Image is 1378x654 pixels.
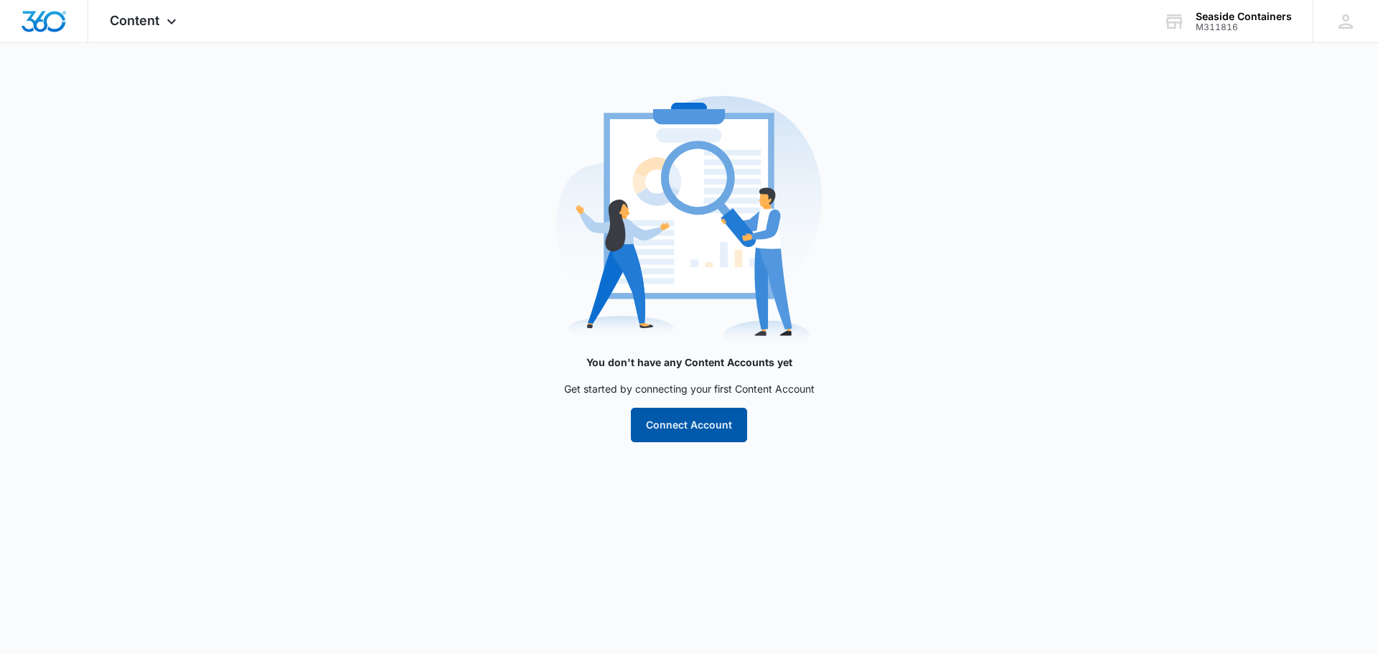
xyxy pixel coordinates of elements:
[631,408,747,442] button: Connect Account
[402,381,976,396] p: Get started by connecting your first Content Account
[402,355,976,370] p: You don't have any Content Accounts yet
[110,13,159,28] span: Content
[1196,22,1292,32] div: account id
[556,89,822,355] img: no-preview.svg
[1196,11,1292,22] div: account name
